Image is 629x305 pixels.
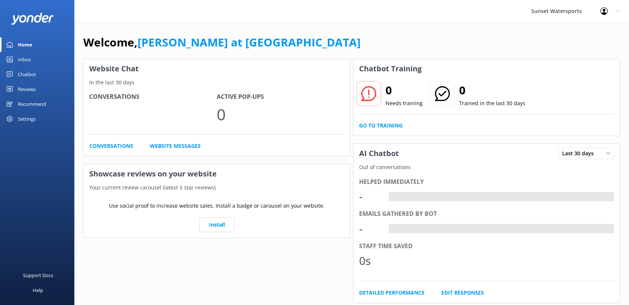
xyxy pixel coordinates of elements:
[359,241,614,251] div: Staff time saved
[18,37,32,52] div: Home
[359,209,614,219] div: Emails gathered by bot
[18,67,36,82] div: Chatbot
[84,164,350,184] h3: Showcase reviews on your website
[354,59,427,78] h3: Chatbot Training
[138,35,361,50] a: [PERSON_NAME] at [GEOGRAPHIC_DATA]
[359,121,403,130] a: Go to Training
[359,177,614,187] div: Helped immediately
[359,188,381,205] div: -
[386,99,423,107] p: Needs training
[84,184,350,192] p: Your current review carousel (latest 5 star reviews)
[386,81,423,99] h2: 0
[84,78,350,87] p: In the last 30 days
[459,99,525,107] p: Trained in the last 30 days
[33,283,43,298] div: Help
[18,52,31,67] div: Inbox
[441,289,484,297] a: Edit Responses
[150,142,201,150] a: Website Messages
[354,144,404,163] h3: AI Chatbot
[11,13,54,25] img: yonder-white-logo.png
[83,33,361,51] h1: Welcome,
[18,82,36,97] div: Reviews
[217,92,344,102] h4: Active Pop-ups
[359,289,425,297] a: Detailed Performance
[389,192,394,202] div: -
[217,102,344,127] p: 0
[84,59,350,78] h3: Website Chat
[389,224,394,234] div: -
[89,142,133,150] a: Conversations
[18,97,46,111] div: Recommend
[89,92,217,102] h4: Conversations
[359,252,381,270] div: 0s
[199,217,235,232] a: Install
[562,149,598,158] span: Last 30 days
[354,163,620,171] p: Out of conversations
[18,111,36,126] div: Settings
[23,268,53,283] div: Support Docs
[109,202,325,210] p: Use social proof to increase website sales. Install a badge or carousel on your website.
[359,220,381,238] div: -
[459,81,525,99] h2: 0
